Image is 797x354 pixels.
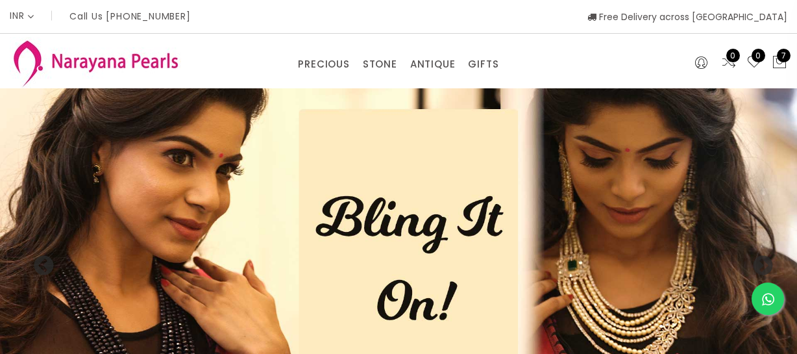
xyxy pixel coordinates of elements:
[726,49,740,62] span: 0
[363,55,397,74] a: STONE
[752,49,765,62] span: 0
[298,55,349,74] a: PRECIOUS
[772,55,787,71] button: 7
[721,55,737,71] a: 0
[69,12,191,21] p: Call Us [PHONE_NUMBER]
[468,55,498,74] a: GIFTS
[410,55,456,74] a: ANTIQUE
[752,255,765,268] button: Next
[777,49,791,62] span: 7
[587,10,787,23] span: Free Delivery across [GEOGRAPHIC_DATA]
[32,255,45,268] button: Previous
[746,55,762,71] a: 0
